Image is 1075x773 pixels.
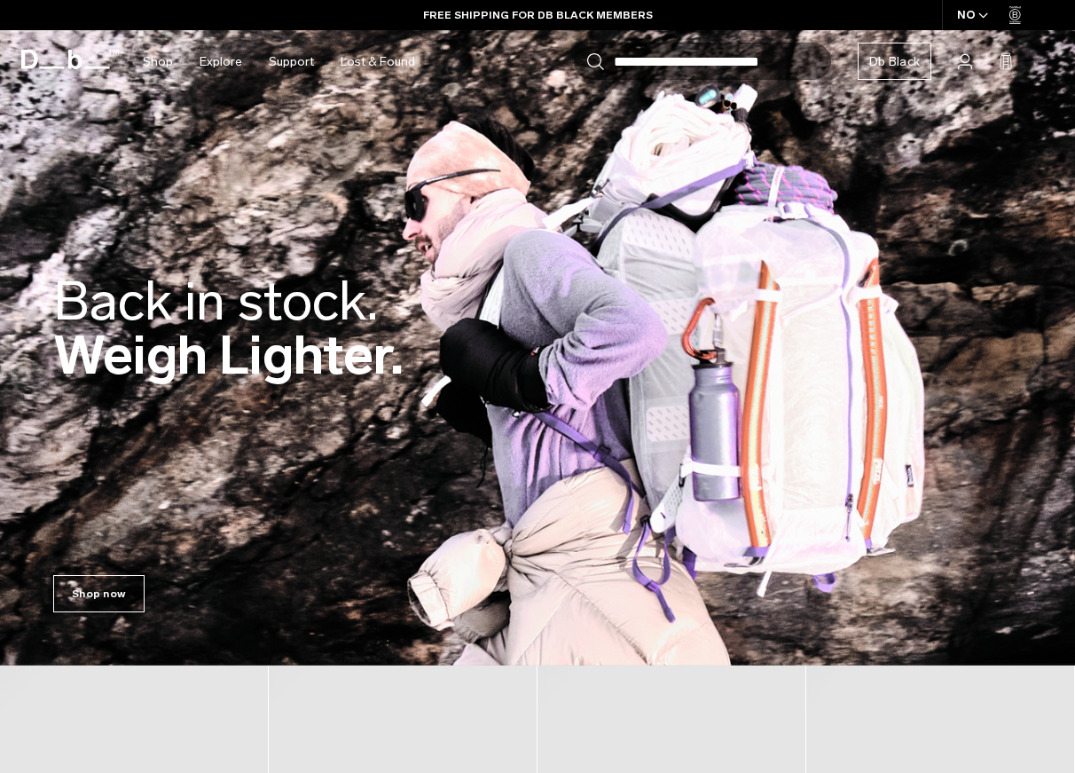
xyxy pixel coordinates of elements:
nav: Main Navigation [129,30,428,93]
h2: Weigh Lighter. [53,274,404,383]
a: Explore [200,30,242,93]
a: Shop now [53,575,145,612]
a: Db Black [858,43,931,80]
a: Lost & Found [341,30,415,93]
a: Support [269,30,314,93]
a: FREE SHIPPING FOR DB BLACK MEMBERS [423,7,653,23]
span: Back in stock. [53,269,378,334]
a: Shop [143,30,173,93]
